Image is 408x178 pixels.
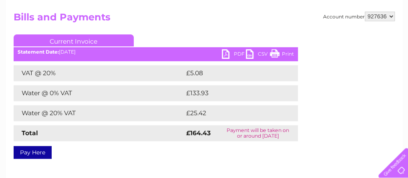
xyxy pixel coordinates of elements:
[18,49,59,55] b: Statement Date:
[184,85,283,101] td: £133.93
[270,49,294,61] a: Print
[184,65,279,81] td: £5.08
[14,105,184,121] td: Water @ 20% VAT
[14,34,134,46] a: Current Invoice
[257,4,312,14] a: 0333 014 3131
[14,12,395,27] h2: Bills and Payments
[218,125,298,141] td: Payment will be taken on or around [DATE]
[222,49,246,61] a: PDF
[184,105,281,121] td: £25.42
[14,65,184,81] td: VAT @ 20%
[14,85,184,101] td: Water @ 0% VAT
[22,129,38,137] strong: Total
[355,34,374,40] a: Contact
[246,49,270,61] a: CSV
[15,4,394,39] div: Clear Business is a trading name of Verastar Limited (registered in [GEOGRAPHIC_DATA] No. 3667643...
[186,129,211,137] strong: £164.43
[287,34,305,40] a: Energy
[338,34,350,40] a: Blog
[14,49,298,55] div: [DATE]
[310,34,334,40] a: Telecoms
[14,21,55,45] img: logo.png
[323,12,395,21] div: Account number
[14,146,52,159] a: Pay Here
[382,34,400,40] a: Log out
[267,34,282,40] a: Water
